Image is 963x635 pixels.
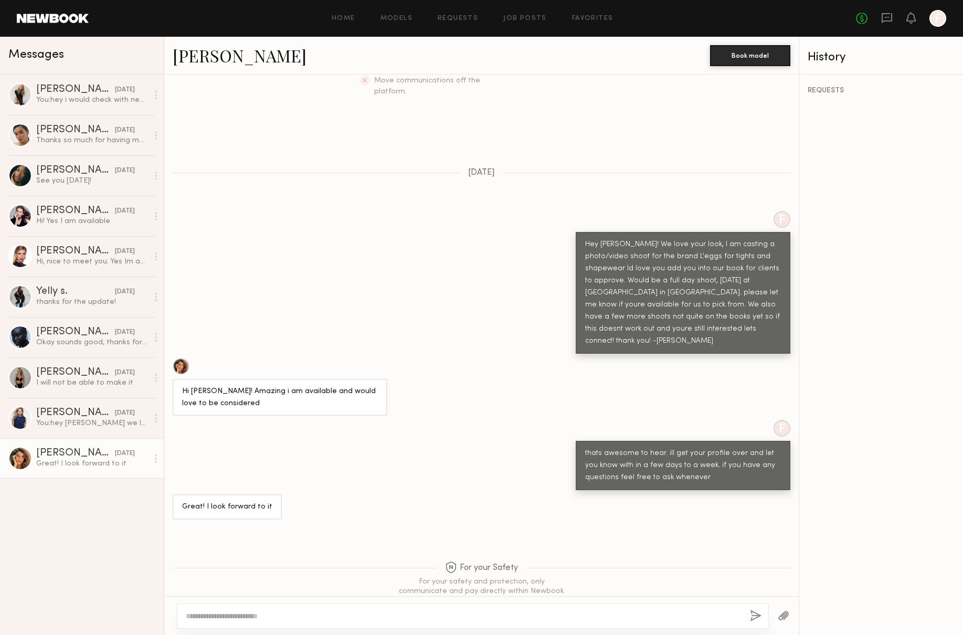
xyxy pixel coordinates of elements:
div: Great! I look forward to it [182,501,272,513]
div: [DATE] [115,327,135,337]
div: Hi, nice to meet you. Yes Im available. Also, my Instagram is @meggirll. Thank you! [36,257,148,267]
div: Thanks so much for having me, I’d love the opportunity to work together on future shoots! -Bella [36,135,148,145]
span: For your Safety [445,562,518,575]
div: [PERSON_NAME] [36,448,115,459]
div: You: hey [PERSON_NAME] we love your look, I am casting a photo/video shoot for the brand L'eggs f... [36,418,148,428]
a: [PERSON_NAME] [173,44,306,67]
div: Hey [PERSON_NAME]! We love your look, I am casting a photo/video shoot for the brand L'eggs for t... [585,239,781,347]
div: [DATE] [115,125,135,135]
div: You: hey i would check with newbook.. our credit card was charged and the payment says it went th... [36,95,148,105]
div: See you [DATE]! [36,176,148,186]
div: [PERSON_NAME] [36,367,115,378]
div: [PERSON_NAME] [36,327,115,337]
span: Move communications off the platform. [374,77,480,95]
div: thats awesome to hear. ill get your profile over and let you know with in a few days to a week. i... [585,448,781,484]
div: Great! I look forward to it [36,459,148,469]
a: Home [332,15,355,22]
a: Models [380,15,412,22]
div: [PERSON_NAME] [36,206,115,216]
div: thanks for the update! [36,297,148,307]
div: [PERSON_NAME] [36,125,115,135]
div: Hi! Yes I am available [36,216,148,226]
a: Book model [710,50,790,59]
div: Okay sounds good, thanks for the update! [36,337,148,347]
div: [PERSON_NAME] [36,246,115,257]
div: For your safety and protection, only communicate and pay directly within Newbook [398,577,566,596]
div: [DATE] [115,85,135,95]
div: [PERSON_NAME] [36,165,115,176]
div: I will not be able to make it [36,378,148,388]
div: [DATE] [115,247,135,257]
a: F [929,10,946,27]
span: Messages [8,49,64,61]
div: REQUESTS [808,87,955,94]
a: Favorites [572,15,613,22]
div: [DATE] [115,166,135,176]
div: [PERSON_NAME] [36,408,115,418]
div: Hi [PERSON_NAME]! Amazing i am available and would love to be considered [182,386,378,410]
div: [DATE] [115,206,135,216]
div: [PERSON_NAME] [36,84,115,95]
div: [DATE] [115,449,135,459]
button: Book model [710,45,790,66]
div: History [808,51,955,63]
div: Yelly s. [36,287,115,297]
span: [DATE] [468,168,495,177]
div: [DATE] [115,368,135,378]
a: Requests [438,15,478,22]
div: [DATE] [115,287,135,297]
a: Job Posts [503,15,547,22]
div: [DATE] [115,408,135,418]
